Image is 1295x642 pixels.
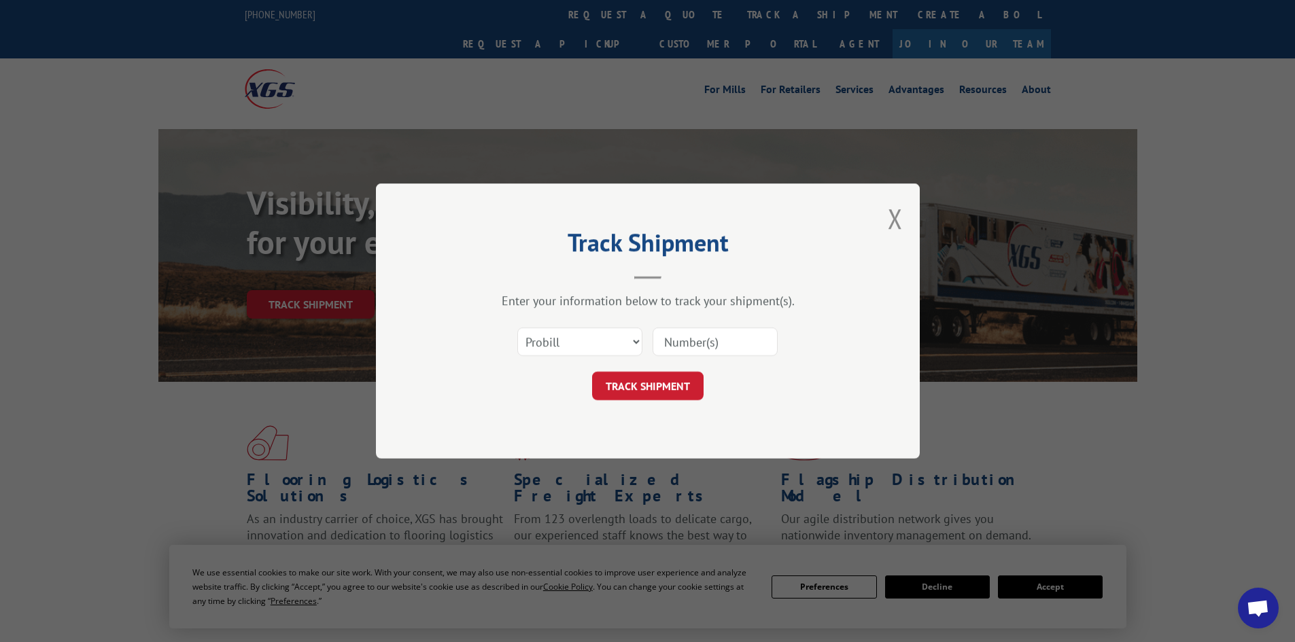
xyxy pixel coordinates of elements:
div: Open chat [1238,588,1279,628]
button: TRACK SHIPMENT [592,372,704,400]
div: Enter your information below to track your shipment(s). [444,293,852,308]
input: Number(s) [653,327,778,356]
h2: Track Shipment [444,233,852,259]
button: Close modal [888,200,903,236]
